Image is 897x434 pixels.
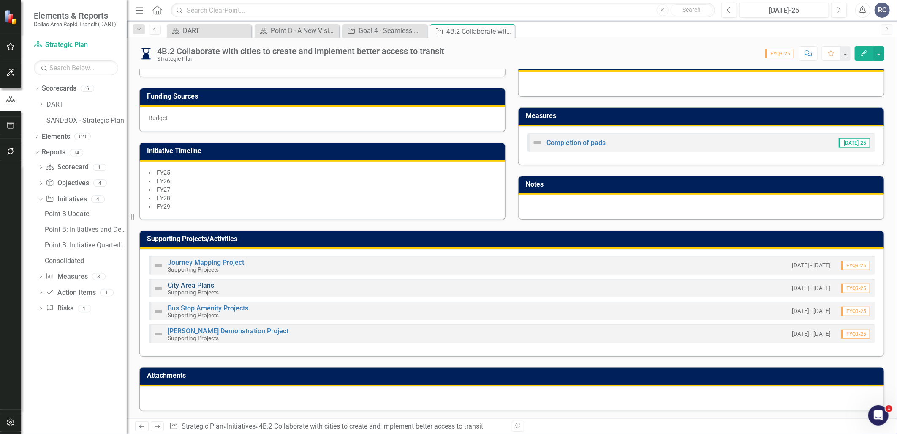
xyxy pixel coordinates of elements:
input: Search Below... [34,60,118,75]
h3: Notes [526,181,880,188]
a: Strategic Plan [182,422,223,430]
a: [PERSON_NAME] Demonstration Project [168,327,288,335]
div: 1 [100,289,114,296]
a: Action Items [46,288,95,298]
small: Supporting Projects [168,289,219,296]
a: Point B: Initiative Quarterly Summary by Executive Lead & PM [43,239,127,252]
div: 14 [70,149,83,156]
span: [DATE]-25 [839,138,870,148]
div: 4 [91,196,105,203]
small: [DATE] - [DATE] [792,261,831,269]
div: Point B Update [45,210,127,218]
a: Measures [46,272,87,282]
h3: Supporting Projects/Activities [147,235,880,243]
img: Not Defined [153,261,163,271]
h3: Funding Sources [147,93,501,100]
div: 3 [92,273,106,280]
div: » » [169,422,506,431]
p: Budget [149,114,496,122]
span: FY26 [157,178,170,184]
a: City Area Plans [168,281,214,289]
iframe: Intercom live chat [868,405,889,426]
a: Journey Mapping Project [168,258,244,266]
div: Point B - A New Vision for Mobility in [GEOGRAPHIC_DATA][US_STATE] [271,25,337,36]
div: 1 [93,164,106,171]
img: Not Defined [153,283,163,294]
span: FYQ3-25 [841,284,870,293]
button: RC [875,3,890,18]
div: DART [183,25,249,36]
div: 4B.2 Collaborate with cities to create and implement better access to transit [259,422,483,430]
a: Risks [46,304,73,313]
a: Scorecards [42,84,76,93]
a: Completion of pads [546,139,606,147]
div: 1 [78,305,91,312]
a: Strategic Plan [34,40,118,50]
h3: Initiative Timeline [147,147,501,155]
small: [DATE] - [DATE] [792,330,831,338]
span: FY27 [157,186,170,193]
div: 121 [74,133,91,140]
small: Supporting Projects [168,335,219,341]
a: Goal 4 - Seamless Mobility [345,25,425,36]
small: Dallas Area Rapid Transit (DART) [34,21,116,27]
div: Consolidated [45,257,127,265]
img: Not Defined [153,329,163,339]
a: Bus Stop Amenity Projects [168,304,248,312]
span: FY25 [157,169,170,176]
a: Elements [42,132,70,142]
small: Supporting Projects [168,266,219,273]
span: FY29 [157,203,170,210]
a: DART [169,25,249,36]
div: Goal 4 - Seamless Mobility [359,25,425,36]
a: Point B Update [43,207,127,221]
span: Elements & Reports [34,11,116,21]
div: 4B.2 Collaborate with cities to create and implement better access to transit [157,47,444,56]
img: In Progress [139,47,153,60]
div: 4B.2 Collaborate with cities to create and implement better access to transit [446,26,513,37]
input: Search ClearPoint... [171,3,715,18]
span: FYQ3-25 [841,330,870,339]
h3: Measures [526,112,880,120]
div: 4 [93,180,107,187]
div: Strategic Plan [157,56,444,62]
a: Reports [42,148,65,157]
button: [DATE]-25 [739,3,829,18]
div: 6 [81,85,94,92]
span: Search [682,6,701,13]
img: ClearPoint Strategy [4,10,19,25]
a: Point B: Initiatives and Descriptions [43,223,127,236]
img: Not Defined [153,306,163,316]
span: FY28 [157,195,170,201]
small: [DATE] - [DATE] [792,284,831,292]
small: [DATE] - [DATE] [792,307,831,315]
small: Supporting Projects [168,312,219,319]
h3: Attachments [147,372,880,379]
a: Initiatives [227,422,256,430]
span: FYQ3-25 [765,49,794,58]
button: Search [671,4,713,16]
span: 1 [886,405,892,412]
a: Scorecard [46,162,88,172]
a: Point B - A New Vision for Mobility in [GEOGRAPHIC_DATA][US_STATE] [257,25,337,36]
a: Consolidated [43,254,127,268]
img: Not Defined [532,137,542,148]
div: Point B: Initiative Quarterly Summary by Executive Lead & PM [45,242,127,249]
span: FYQ3-25 [841,261,870,270]
div: Point B: Initiatives and Descriptions [45,226,127,233]
a: SANDBOX - Strategic Plan [46,116,127,126]
span: FYQ3-25 [841,307,870,316]
a: Objectives [46,179,89,188]
a: DART [46,100,127,110]
a: Initiatives [46,195,87,204]
div: [DATE]-25 [742,5,826,16]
